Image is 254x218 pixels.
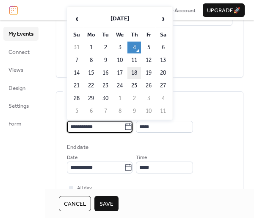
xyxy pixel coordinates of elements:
span: Views [8,66,23,74]
td: 9 [99,54,112,66]
td: 16 [99,67,112,79]
td: 17 [113,67,127,79]
td: 7 [99,105,112,117]
a: Design [3,81,39,95]
td: 9 [127,105,141,117]
td: 1 [84,42,98,53]
td: 5 [70,105,83,117]
td: 3 [113,42,127,53]
td: 2 [127,92,141,104]
td: 3 [142,92,155,104]
td: 7 [70,54,83,66]
td: 30 [99,92,112,104]
td: 8 [113,105,127,117]
td: 4 [127,42,141,53]
td: 11 [156,105,170,117]
td: 5 [142,42,155,53]
span: Date [67,154,77,162]
button: Upgrade🚀 [203,3,245,17]
button: Cancel [59,196,91,211]
td: 15 [84,67,98,79]
td: 14 [70,67,83,79]
a: Form [3,117,39,130]
span: Connect [8,48,30,56]
th: Th [127,29,141,41]
span: All day [77,184,92,193]
td: 2 [99,42,112,53]
span: Time [136,154,147,162]
a: Connect [3,45,39,59]
td: 12 [142,54,155,66]
th: Sa [156,29,170,41]
td: 28 [70,92,83,104]
a: Settings [3,99,39,112]
span: My Events [8,30,33,38]
span: › [157,10,169,27]
button: Save [94,196,119,211]
td: 11 [127,54,141,66]
a: Views [3,63,39,76]
td: 31 [70,42,83,53]
span: Upgrade 🚀 [207,6,240,15]
td: 8 [84,54,98,66]
td: 6 [156,42,170,53]
td: 10 [113,54,127,66]
td: 23 [99,80,112,92]
td: 10 [142,105,155,117]
span: Design [8,84,25,92]
span: Form [8,120,22,128]
td: 25 [127,80,141,92]
span: Settings [8,102,29,110]
span: Cancel [64,200,86,208]
td: 19 [142,67,155,79]
th: We [113,29,127,41]
td: 20 [156,67,170,79]
td: 21 [70,80,83,92]
td: 18 [127,67,141,79]
div: End date [67,143,88,151]
td: 26 [142,80,155,92]
th: Su [70,29,83,41]
a: My Events [3,27,39,40]
td: 6 [84,105,98,117]
td: 29 [84,92,98,104]
td: 27 [156,80,170,92]
th: Fr [142,29,155,41]
th: Tu [99,29,112,41]
td: 22 [84,80,98,92]
span: Save [99,200,113,208]
span: My Account [166,6,196,15]
td: 4 [156,92,170,104]
span: ‹ [70,10,83,27]
th: Mo [84,29,98,41]
a: My Account [166,6,196,14]
img: logo [9,6,18,15]
td: 24 [113,80,127,92]
td: 1 [113,92,127,104]
td: 13 [156,54,170,66]
th: [DATE] [84,10,155,28]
